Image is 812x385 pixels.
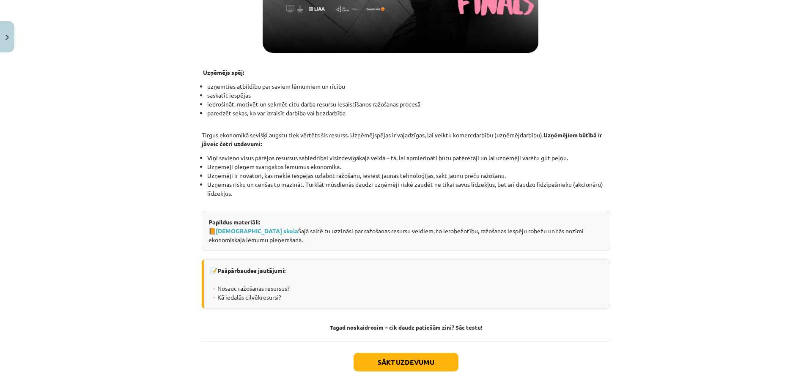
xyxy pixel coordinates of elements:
img: icon-close-lesson-0947bae3869378f0d4975bcd49f059093ad1ed9edebbc8119c70593378902aed.svg [5,35,9,40]
li: Uzņemas risku un cenšas to mazināt. Turklāt mūsdienās daudzi uzņēmēji riskē zaudēt ne tikai savus... [207,180,610,207]
li: Viņi savieno visus pārējos resursus sabiedrībai visizdevīgākajā veidā – tā, lai apmierināti būtu ... [207,153,610,162]
strong: Papildus materiāli: [208,218,260,226]
div: 📝 ▫️Nosauc ražošanas resursus? ▫️Kā iedalās cilvēkresursi? [202,259,610,309]
strong: Pašpārbaudes jautājumi: [217,267,285,274]
li: saskatīt iespējas [207,91,610,100]
div: Šajā saitē tu uzzināsi par ražošanas resursu veidiem, to ierobežotību, ražošanas iespēju robežu u... [202,211,610,251]
p: Tirgus ekonomikā sevišķi augstu tiek vērtēts šis resurss. Uzņēmējspējas ir vajadzīgas, lai veiktu... [202,122,610,148]
li: Uzņēmēji pieņem svarīgākos lēmumus ekonomikā. [207,162,610,171]
button: Sākt uzdevumu [354,353,458,371]
a: [DEMOGRAPHIC_DATA] skola [216,227,298,235]
strong: Uzņēmējs spēj: [203,68,244,76]
strong: Tagad noskaidrosim – cik daudz patiešām zini? Sāc testu! [330,323,483,331]
li: iedrošināt, motivēt un sekmēt citu darba resursu iesaistīšanos ražošanas procesā [207,100,610,109]
li: uzņemties atbildību par saviem lēmumiem un rīcību [207,82,610,91]
li: Uzņēmēji ir novatori, kas meklē iespējas uzlabot ražošanu, ieviest jaunas tehnoloģijas, sākt jaun... [207,171,610,180]
li: paredzēt sekas, ko var izraisīt darbība vai bezdarbība [207,109,610,117]
strong: 📙 [208,227,298,235]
